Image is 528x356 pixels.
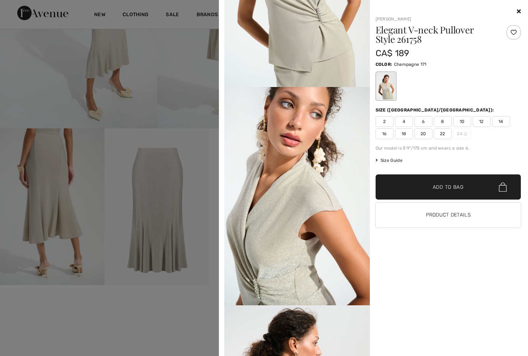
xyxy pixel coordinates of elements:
span: Size Guide [376,157,403,164]
a: [PERSON_NAME] [376,17,412,22]
h1: Elegant V-neck Pullover Style 261758 [376,25,497,44]
img: joseph-ribkoff-tops-champagne-171_261758b_3_688f_search.jpg [224,87,370,305]
div: Our model is 5'9"/175 cm and wears a size 6. [376,145,521,151]
div: Champagne 171 [376,73,395,100]
span: 12 [473,116,491,127]
img: Bag.svg [499,182,507,192]
span: Add to Bag [433,183,464,191]
div: Size ([GEOGRAPHIC_DATA]/[GEOGRAPHIC_DATA]): [376,107,496,113]
span: 22 [434,128,452,139]
span: 18 [395,128,413,139]
span: Chat [17,5,32,12]
span: 24 [453,128,471,139]
span: 20 [414,128,432,139]
button: Product Details [376,202,521,228]
span: 8 [434,116,452,127]
span: Champagne 171 [394,62,427,67]
span: CA$ 189 [376,48,409,58]
span: 10 [453,116,471,127]
span: Color: [376,62,392,67]
button: Add to Bag [376,174,521,200]
span: 2 [376,116,394,127]
span: 4 [395,116,413,127]
span: 16 [376,128,394,139]
span: 14 [492,116,510,127]
span: 6 [414,116,432,127]
img: ring-m.svg [464,132,467,136]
